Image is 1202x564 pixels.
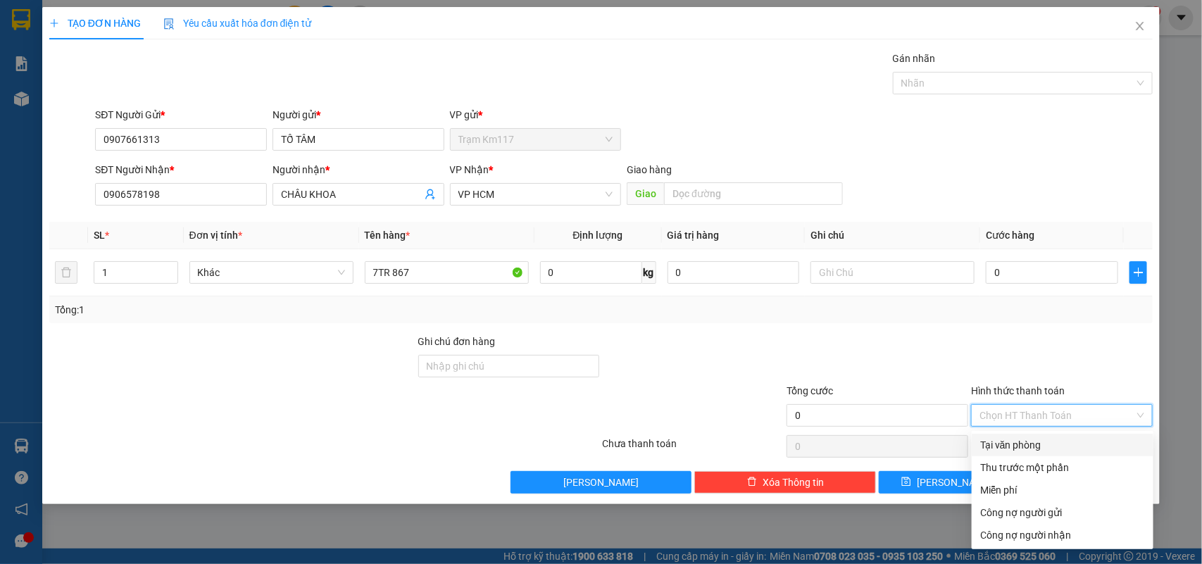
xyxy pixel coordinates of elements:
span: Đơn vị tính [189,230,242,241]
div: Cước gửi hàng sẽ được ghi vào công nợ của người nhận [972,524,1153,546]
span: Giao hàng [627,164,672,175]
th: Ghi chú [805,222,980,249]
div: Chưa thanh toán [601,436,786,460]
span: Xóa Thông tin [763,475,824,490]
div: Tổng: 1 [55,302,465,318]
button: deleteXóa Thông tin [694,471,876,494]
input: 0 [668,261,800,284]
div: Cước gửi hàng sẽ được ghi vào công nợ của người gửi [972,501,1153,524]
span: plus [49,18,59,28]
button: delete [55,261,77,284]
span: [PERSON_NAME] [917,475,992,490]
div: Thu trước một phần [980,460,1145,475]
input: VD: Bàn, Ghế [365,261,529,284]
span: Tổng cước [787,385,833,396]
input: Ghi Chú [810,261,975,284]
span: VP Nhận [450,164,489,175]
input: Dọc đường [664,182,843,205]
span: delete [747,477,757,488]
span: Giao [627,182,664,205]
span: Tên hàng [365,230,411,241]
button: [PERSON_NAME] [511,471,692,494]
button: Close [1120,7,1160,46]
div: SĐT Người Gửi [95,107,267,123]
span: VP HCM [458,184,613,205]
div: Người gửi [273,107,444,123]
div: Miễn phí [980,482,1145,498]
span: kg [642,261,656,284]
span: Yêu cầu xuất hóa đơn điện tử [163,18,312,29]
div: Người nhận [273,162,444,177]
span: Trạm Km117 [458,129,613,150]
div: SĐT Người Nhận [95,162,267,177]
label: Ghi chú đơn hàng [418,336,496,347]
label: Gán nhãn [893,53,936,64]
span: Định lượng [573,230,623,241]
div: Tại văn phòng [980,437,1145,453]
span: user-add [425,189,436,200]
span: Giá trị hàng [668,230,720,241]
span: close [1134,20,1146,32]
img: icon [163,18,175,30]
div: Công nợ người nhận [980,527,1145,543]
span: TẠO ĐƠN HÀNG [49,18,141,29]
button: save[PERSON_NAME] [879,471,1014,494]
span: save [901,477,911,488]
label: Hình thức thanh toán [971,385,1065,396]
span: Khác [198,262,345,283]
button: plus [1129,261,1147,284]
span: Cước hàng [986,230,1034,241]
span: [PERSON_NAME] [563,475,639,490]
span: plus [1130,267,1146,278]
div: Công nợ người gửi [980,505,1145,520]
input: Ghi chú đơn hàng [418,355,600,377]
div: VP gửi [450,107,622,123]
span: SL [94,230,105,241]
